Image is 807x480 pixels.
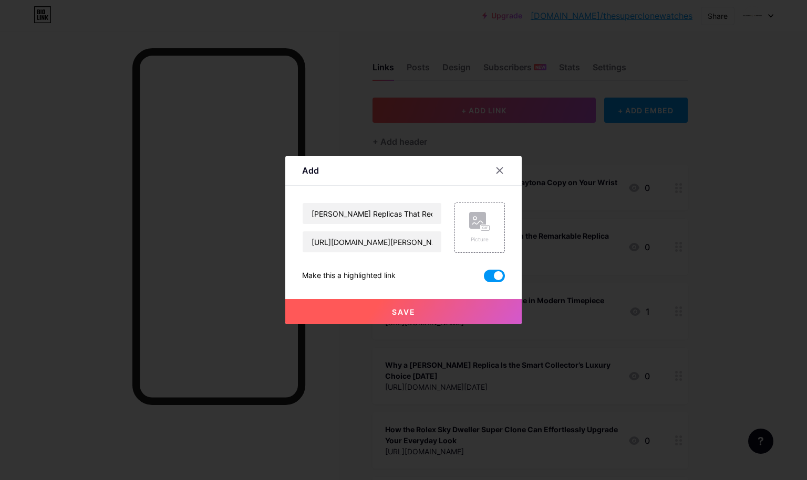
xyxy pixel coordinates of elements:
[303,203,441,224] input: Title
[302,164,319,177] div: Add
[469,236,490,243] div: Picture
[303,231,441,252] input: URL
[285,299,522,324] button: Save
[392,307,416,316] span: Save
[302,270,396,282] div: Make this a highlighted link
